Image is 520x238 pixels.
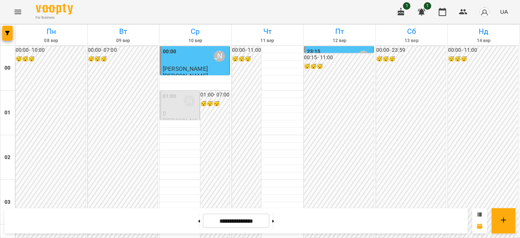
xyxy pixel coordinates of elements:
[4,153,10,162] h6: 02
[88,55,158,63] h6: 😴😴😴
[424,2,431,10] span: 1
[304,54,374,62] h6: 00:15 - 11:00
[9,3,27,21] button: Menu
[304,63,374,71] h6: 😴😴😴
[376,46,446,54] h6: 00:00 - 23:59
[163,92,177,101] label: 01:00
[232,55,261,63] h6: 😴😴😴
[377,26,447,37] h6: Сб
[16,55,86,63] h6: 😴😴😴
[448,46,518,54] h6: 00:00 - 11:00
[307,48,321,56] label: 23:15
[200,91,229,99] h6: 01:00 - 07:00
[479,7,490,17] img: avatar_s.png
[88,46,158,54] h6: 00:00 - 07:00
[449,26,519,37] h6: Нд
[16,37,86,44] h6: 08 вер
[163,110,198,117] p: 0
[16,46,86,54] h6: 00:00 - 10:00
[233,26,302,37] h6: Чт
[163,65,208,72] span: [PERSON_NAME]
[232,46,261,54] h6: 00:00 - 11:00
[89,26,158,37] h6: Вт
[497,5,511,19] button: UA
[200,100,229,108] h6: 😴😴😴
[233,37,302,44] h6: 11 вер
[89,37,158,44] h6: 09 вер
[163,73,208,79] p: [PERSON_NAME]
[161,26,230,37] h6: Ср
[305,37,374,44] h6: 12 вер
[36,4,73,15] img: Voopty Logo
[4,198,10,206] h6: 03
[214,51,225,62] div: Венюкова Єлизавета
[16,26,86,37] h6: Пн
[36,15,73,20] span: For Business
[448,55,518,63] h6: 😴😴😴
[500,8,508,16] span: UA
[305,26,374,37] h6: Пт
[376,55,446,63] h6: 😴😴😴
[184,95,195,107] div: Венюкова Єлизавета
[4,64,10,72] h6: 00
[449,37,519,44] h6: 14 вер
[377,37,447,44] h6: 13 вер
[403,2,410,10] span: 1
[4,109,10,117] h6: 01
[161,37,230,44] h6: 10 вер
[358,51,369,62] div: Венюкова Єлизавета
[163,117,198,130] p: [PERSON_NAME]
[163,48,177,56] label: 00:00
